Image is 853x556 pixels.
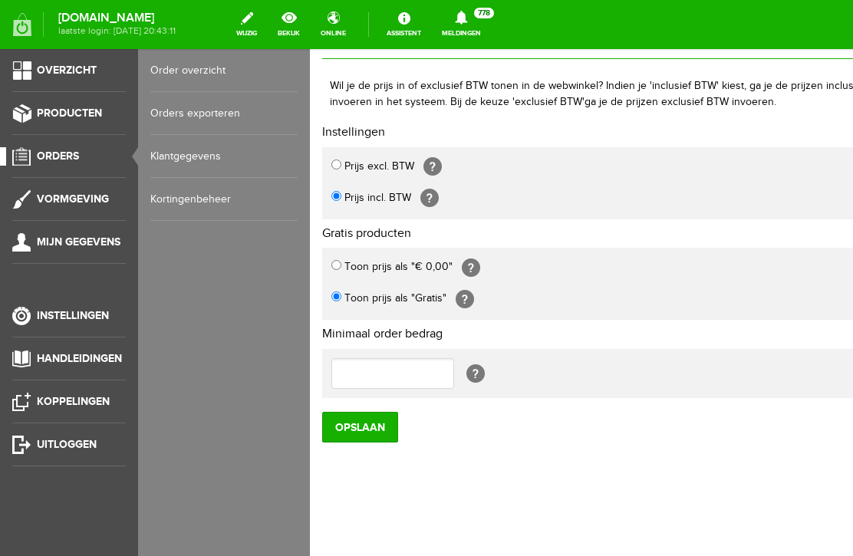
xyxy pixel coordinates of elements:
span: Mijn gegevens [37,235,120,248]
label: Toon prijs als "Gratis" [35,242,137,258]
span: Producten [37,107,102,120]
span: laatste login: [DATE] 20:43:11 [58,27,176,35]
span: Orders [37,150,79,163]
label: Toon prijs als "€ 0,00" [35,210,143,226]
a: Kortingenbeheer [150,178,298,221]
a: Assistent [377,8,430,41]
span: Uitloggen [37,438,97,451]
a: Meldingen778 [433,8,490,41]
strong: [DOMAIN_NAME] [58,14,176,22]
a: Order overzicht [150,49,298,92]
a: wijzig [227,8,266,41]
h2: Gratis producten [12,178,601,192]
span: Handleidingen [37,352,122,365]
span: [?] [146,241,164,259]
span: [?] [110,140,129,158]
h2: Instellingen [12,77,601,90]
label: Prijs excl. BTW [35,110,104,126]
h2: Minimaal order bedrag [12,278,601,292]
a: online [311,8,355,41]
span: [?] [114,108,132,127]
span: [?] [152,209,170,228]
input: Opslaan [12,363,88,393]
span: Vormgeving [37,192,109,206]
a: bekijk [268,8,309,41]
span: Instellingen [37,309,109,322]
span: Overzicht [37,64,97,77]
span: Koppelingen [37,395,110,408]
a: Klantgegevens [150,135,298,178]
div: Wil je de prijs in of exclusief BTW tonen in de webwinkel? Indien je 'inclusief BTW' kiest, ga je... [12,21,601,69]
label: Prijs incl. BTW [35,141,101,157]
span: [?] [156,315,175,334]
span: 778 [474,8,494,18]
a: Orders exporteren [150,92,298,135]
